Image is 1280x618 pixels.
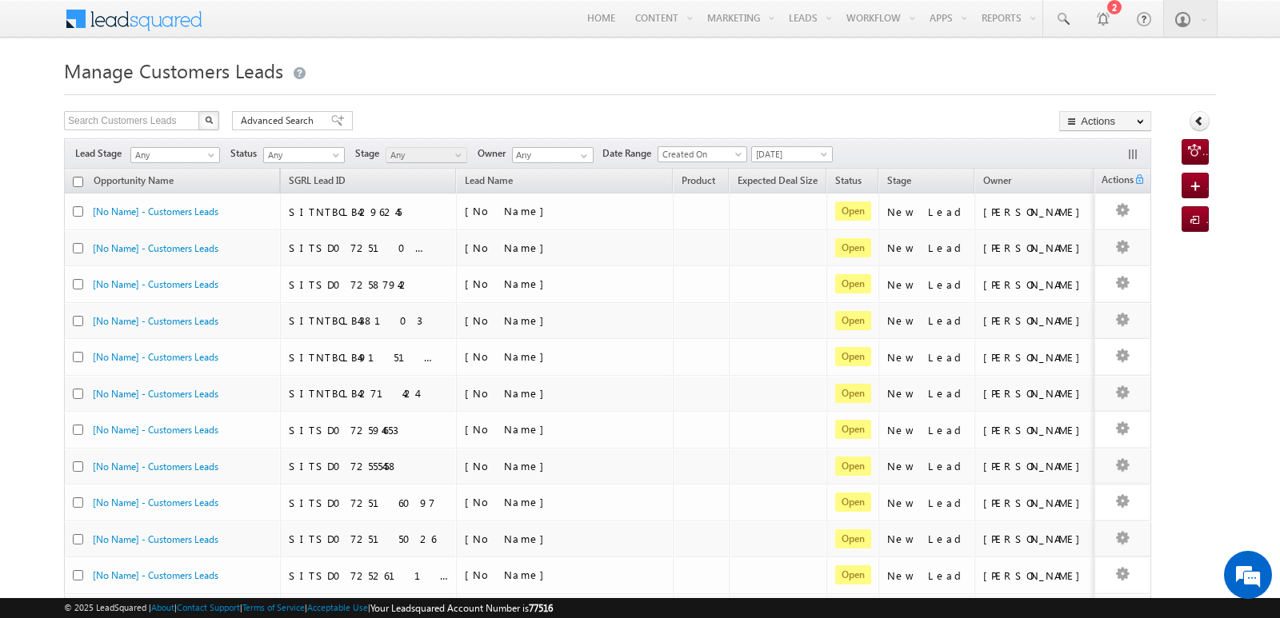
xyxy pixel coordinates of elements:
a: [No Name] - Customers Leads [93,351,218,363]
input: Type to Search [512,147,594,163]
span: [No Name] [465,313,552,327]
a: [No Name] - Customers Leads [93,242,218,254]
div: SITNTBCLB4296245 [289,205,449,219]
div: [PERSON_NAME] [983,386,1088,401]
div: SITSD072587942 [289,277,449,292]
div: SITSD072526111 [289,568,449,583]
span: Open [835,529,871,548]
span: [No Name] [465,422,552,436]
div: SITSD072594653 [289,423,449,437]
span: Open [835,420,871,439]
span: Open [835,457,871,476]
span: [No Name] [465,277,552,290]
span: Stage [355,146,386,161]
span: Manage Customers Leads [64,58,283,83]
div: New Lead [887,532,967,546]
input: Check all records [73,177,83,187]
div: New Lead [887,386,967,401]
span: Any [264,148,340,162]
div: [PERSON_NAME] [983,459,1088,473]
a: Acceptable Use [307,602,368,612]
span: Status [230,146,263,161]
span: Stage [887,174,911,186]
span: Expected Deal Size [738,174,818,186]
div: SITNTBCLB491511 [289,350,449,365]
span: Opportunity Name [94,174,174,186]
a: Any [263,147,345,163]
div: New Lead [887,350,967,365]
span: [DATE] [752,147,828,161]
a: [No Name] - Customers Leads [93,533,218,545]
div: SITNTBCLB4271424 [289,386,449,401]
span: Lead Stage [75,146,128,161]
div: SITSD072555458 [289,459,449,473]
span: Open [835,384,871,403]
a: Created On [658,146,747,162]
div: SITSD072516097 [289,496,449,510]
a: [No Name] - Customers Leads [93,388,218,400]
a: [DATE] [751,146,833,162]
div: [PERSON_NAME] [983,568,1088,583]
a: [No Name] - Customers Leads [93,315,218,327]
div: SITSD0725101597 [289,241,449,255]
span: Product [682,174,715,186]
span: © 2025 LeadSquared | | | | | [64,600,553,616]
span: Created On [658,147,742,161]
div: [PERSON_NAME] [983,496,1088,510]
span: Open [835,492,871,512]
a: Any [386,147,467,163]
span: Open [835,238,871,257]
span: Lead Name [457,172,521,193]
a: Stage [879,172,919,193]
div: New Lead [887,459,967,473]
a: [No Name] - Customers Leads [93,278,218,290]
div: [PERSON_NAME] [983,277,1088,292]
div: SITSD072515026 [289,532,449,546]
div: New Lead [887,313,967,328]
span: Actions [1095,171,1134,192]
span: Open [835,311,871,330]
span: [No Name] [465,568,552,581]
div: [PERSON_NAME] [983,313,1088,328]
div: [PERSON_NAME] [983,350,1088,365]
a: Terms of Service [242,602,305,612]
span: Open [835,347,871,366]
span: [No Name] [465,532,552,545]
span: [No Name] [465,386,552,400]
div: SITNTBCLB438103 [289,313,449,328]
a: Show All Items [572,148,592,164]
div: [PERSON_NAME] [983,241,1088,255]
div: [PERSON_NAME] [983,205,1088,219]
img: Search [205,116,213,124]
a: [No Name] - Customers Leads [93,569,218,581]
span: Open [835,565,871,584]
div: New Lead [887,205,967,219]
span: SGRL Lead ID [289,174,346,186]
div: [PERSON_NAME] [983,532,1088,546]
a: [No Name] - Customers Leads [93,496,218,508]
a: Any [130,147,220,163]
span: Open [835,274,871,293]
span: Advanced Search [241,114,318,128]
span: [No Name] [465,241,552,254]
span: Owner [478,146,512,161]
span: Open [835,201,871,221]
a: About [151,602,174,612]
div: [PERSON_NAME] [983,423,1088,437]
div: New Lead [887,423,967,437]
span: [No Name] [465,495,552,508]
span: [No Name] [465,204,552,217]
a: [No Name] - Customers Leads [93,461,218,472]
span: [No Name] [465,459,552,472]
div: New Lead [887,277,967,292]
span: 77516 [529,602,553,614]
a: [No Name] - Customers Leads [93,205,218,217]
a: SGRL Lead ID [281,172,354,193]
button: Actions [1059,111,1151,131]
div: New Lead [887,496,967,510]
a: Opportunity Name [86,172,182,193]
a: [No Name] - Customers Leads [93,424,218,436]
a: Expected Deal Size [730,172,826,193]
span: Owner [983,174,1011,186]
span: [No Name] [465,349,552,363]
